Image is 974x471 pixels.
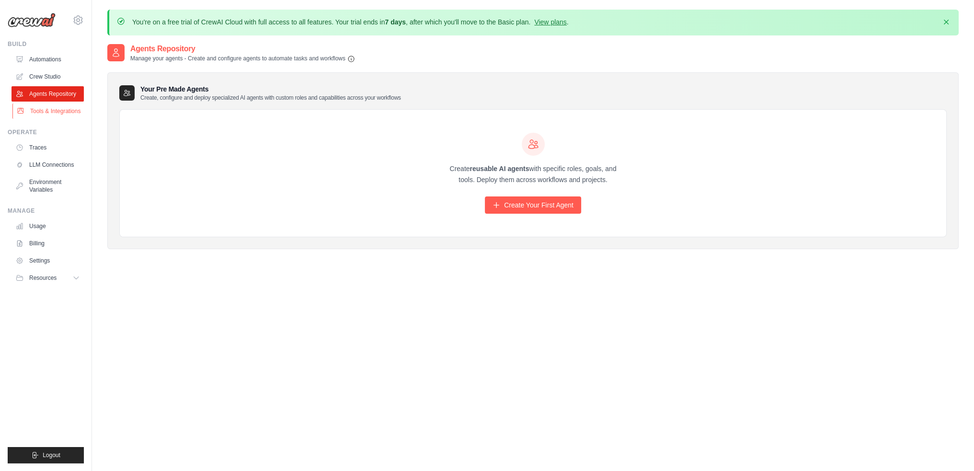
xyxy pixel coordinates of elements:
button: Resources [11,270,84,286]
a: LLM Connections [11,157,84,172]
p: Create with specific roles, goals, and tools. Deploy them across workflows and projects. [441,163,625,185]
span: Logout [43,451,60,459]
strong: reusable AI agents [470,165,529,172]
a: Automations [11,52,84,67]
p: Manage your agents - Create and configure agents to automate tasks and workflows [130,55,355,63]
a: Billing [11,236,84,251]
img: Logo [8,13,56,27]
a: Create Your First Agent [485,196,581,214]
p: You're on a free trial of CrewAI Cloud with full access to all features. Your trial ends in , aft... [132,17,569,27]
a: Usage [11,218,84,234]
a: Crew Studio [11,69,84,84]
h3: Your Pre Made Agents [140,84,401,102]
div: Build [8,40,84,48]
button: Logout [8,447,84,463]
a: Traces [11,140,84,155]
span: Resources [29,274,57,282]
strong: 7 days [385,18,406,26]
a: Settings [11,253,84,268]
p: Create, configure and deploy specialized AI agents with custom roles and capabilities across your... [140,94,401,102]
a: View plans [534,18,566,26]
a: Environment Variables [11,174,84,197]
a: Tools & Integrations [12,103,85,119]
div: Manage [8,207,84,215]
div: Operate [8,128,84,136]
h2: Agents Repository [130,43,355,55]
a: Agents Repository [11,86,84,102]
